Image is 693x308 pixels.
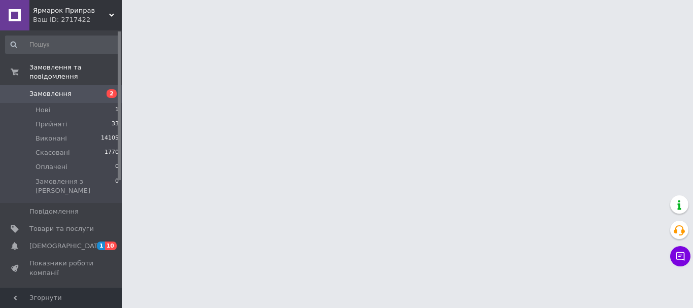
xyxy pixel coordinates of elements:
[36,120,67,129] span: Прийняті
[29,259,94,277] span: Показники роботи компанії
[670,246,690,266] button: Чат з покупцем
[97,242,105,250] span: 1
[115,162,119,172] span: 0
[105,242,117,250] span: 10
[29,89,72,98] span: Замовлення
[33,6,109,15] span: Ярмарок Приправ
[107,89,117,98] span: 2
[29,207,79,216] span: Повідомлення
[36,134,67,143] span: Виконані
[36,148,70,157] span: Скасовані
[33,15,122,24] div: Ваш ID: 2717422
[115,177,119,195] span: 0
[29,63,122,81] span: Замовлення та повідомлення
[29,224,94,233] span: Товари та послуги
[112,120,119,129] span: 33
[105,148,119,157] span: 1770
[115,106,119,115] span: 1
[29,286,94,304] span: Панель управління
[101,134,119,143] span: 14105
[36,162,67,172] span: Оплачені
[36,177,115,195] span: Замовлення з [PERSON_NAME]
[5,36,120,54] input: Пошук
[29,242,105,251] span: [DEMOGRAPHIC_DATA]
[36,106,50,115] span: Нові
